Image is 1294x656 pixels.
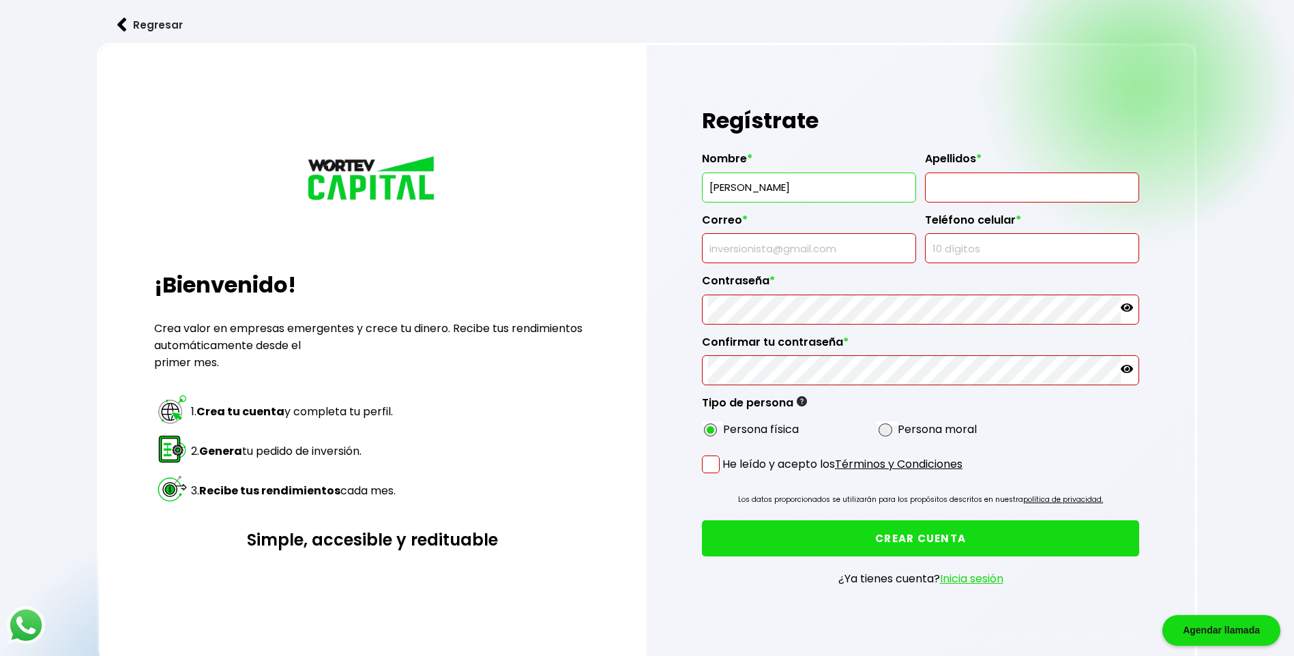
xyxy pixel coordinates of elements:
a: flecha izquierdaRegresar [97,7,1196,43]
h2: ¡Bienvenido! [154,269,592,301]
a: política de privacidad. [1023,494,1103,505]
label: Persona física [723,421,799,438]
label: Correo [702,213,916,234]
label: Contraseña [702,274,1140,295]
td: 1. y completa tu perfil. [190,393,396,431]
a: Términos y Condiciones [835,456,962,472]
strong: Genera [199,443,242,459]
strong: Recibe tus rendimientos [199,483,340,498]
label: Persona moral [898,421,977,438]
div: Agendar llamada [1162,615,1280,646]
p: Los datos proporcionados se utilizarán para los propósitos descritos en nuestra [738,493,1103,507]
img: paso 2 [156,433,188,465]
strong: Crea tu cuenta [196,404,284,419]
td: 2. tu pedido de inversión. [190,432,396,471]
img: logos_whatsapp-icon.242b2217.svg [7,606,45,644]
img: paso 1 [156,393,188,426]
img: logo_wortev_capital [304,154,441,205]
p: He leído y acepto los [722,456,962,473]
button: CREAR CUENTA [702,520,1140,556]
p: ¿Ya tienes cuenta? [838,570,1003,587]
label: Confirmar tu contraseña [702,336,1140,356]
a: Inicia sesión [940,571,1003,586]
h3: Simple, accesible y redituable [154,528,592,552]
button: Regresar [97,7,203,43]
input: 10 dígitos [931,234,1133,263]
label: Nombre [702,152,916,173]
img: flecha izquierda [117,18,127,32]
label: Teléfono celular [925,213,1139,234]
img: paso 3 [156,473,188,505]
h1: Regístrate [702,100,1140,141]
td: 3. cada mes. [190,472,396,510]
label: Tipo de persona [702,396,807,417]
label: Apellidos [925,152,1139,173]
input: inversionista@gmail.com [708,234,910,263]
img: gfR76cHglkPwleuBLjWdxeZVvX9Wp6JBDmjRYY8JYDQn16A2ICN00zLTgIroGa6qie5tIuWH7V3AapTKqzv+oMZsGfMUqL5JM... [797,396,807,406]
p: Crea valor en empresas emergentes y crece tu dinero. Recibe tus rendimientos automáticamente desd... [154,320,592,371]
